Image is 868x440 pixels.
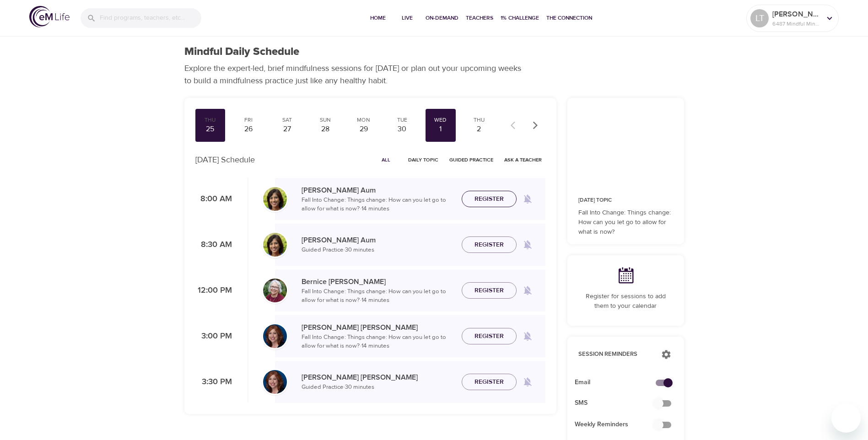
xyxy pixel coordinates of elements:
span: The Connection [546,13,592,23]
span: Teachers [466,13,493,23]
div: Sat [275,116,298,124]
h1: Mindful Daily Schedule [184,45,299,59]
p: [PERSON_NAME] [PERSON_NAME] [302,372,454,383]
button: Register [462,282,517,299]
div: Tue [391,116,414,124]
p: Register for sessions to add them to your calendar [578,292,673,311]
div: Mon [352,116,375,124]
span: Register [474,285,504,296]
p: [PERSON_NAME] Aum [302,185,454,196]
button: Daily Topic [404,153,442,167]
span: Daily Topic [408,156,438,164]
span: 1% Challenge [501,13,539,23]
p: [PERSON_NAME] Aum [302,235,454,246]
img: Alisha%20Aum%208-9-21.jpg [263,233,287,257]
button: Guided Practice [446,153,497,167]
span: Weekly Reminders [575,420,662,429]
p: [PERSON_NAME] [772,9,821,20]
div: 26 [237,124,260,134]
span: Register [474,193,504,205]
p: Fall Into Change: Things change: How can you let go to allow for what is now? [578,208,673,237]
span: Guided Practice [449,156,493,164]
div: 30 [391,124,414,134]
p: 8:00 AM [195,193,232,205]
span: All [375,156,397,164]
p: 8:30 AM [195,239,232,251]
img: Bernice_Moore_min.jpg [263,279,287,302]
div: LT [750,9,769,27]
p: [PERSON_NAME] [PERSON_NAME] [302,322,454,333]
div: Thu [199,116,222,124]
button: Ask a Teacher [501,153,545,167]
p: Guided Practice · 30 minutes [302,246,454,255]
img: logo [29,6,70,27]
p: Fall Into Change: Things change: How can you let go to allow for what is now? · 14 minutes [302,287,454,305]
p: [DATE] Topic [578,196,673,204]
div: Fri [237,116,260,124]
p: Session Reminders [578,350,652,359]
p: Fall Into Change: Things change: How can you let go to allow for what is now? · 14 minutes [302,196,454,214]
div: 28 [314,124,337,134]
p: 3:00 PM [195,330,232,343]
p: Guided Practice · 30 minutes [302,383,454,392]
span: Home [367,13,389,23]
span: SMS [575,398,662,408]
button: All [372,153,401,167]
div: 2 [468,124,491,134]
p: [DATE] Schedule [195,154,255,166]
div: 25 [199,124,222,134]
button: Register [462,191,517,208]
img: Elaine_Smookler-min.jpg [263,324,287,348]
div: Thu [468,116,491,124]
input: Find programs, teachers, etc... [100,8,201,28]
button: Register [462,236,517,253]
span: Remind me when a class goes live every Wednesday at 3:30 PM [517,371,539,393]
div: 29 [352,124,375,134]
div: Sun [314,116,337,124]
span: On-Demand [426,13,458,23]
div: 27 [275,124,298,134]
img: Elaine_Smookler-min.jpg [263,370,287,394]
span: Remind me when a class goes live every Wednesday at 12:00 PM [517,279,539,301]
span: Remind me when a class goes live every Wednesday at 3:00 PM [517,325,539,347]
span: Live [396,13,418,23]
span: Register [474,239,504,251]
div: Wed [429,116,452,124]
p: Bernice [PERSON_NAME] [302,276,454,287]
span: Register [474,331,504,342]
span: Ask a Teacher [504,156,542,164]
p: 3:30 PM [195,376,232,388]
p: 12:00 PM [195,284,232,297]
img: Alisha%20Aum%208-9-21.jpg [263,187,287,211]
p: 6487 Mindful Minutes [772,20,821,28]
iframe: Button to launch messaging window [831,403,861,433]
button: Register [462,328,517,345]
div: 1 [429,124,452,134]
button: Register [462,374,517,391]
p: Explore the expert-led, brief mindfulness sessions for [DATE] or plan out your upcoming weeks to ... [184,62,528,87]
span: Register [474,376,504,388]
span: Remind me when a class goes live every Wednesday at 8:30 AM [517,234,539,256]
p: Fall Into Change: Things change: How can you let go to allow for what is now? · 14 minutes [302,333,454,351]
span: Email [575,378,662,387]
span: Remind me when a class goes live every Wednesday at 8:00 AM [517,188,539,210]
